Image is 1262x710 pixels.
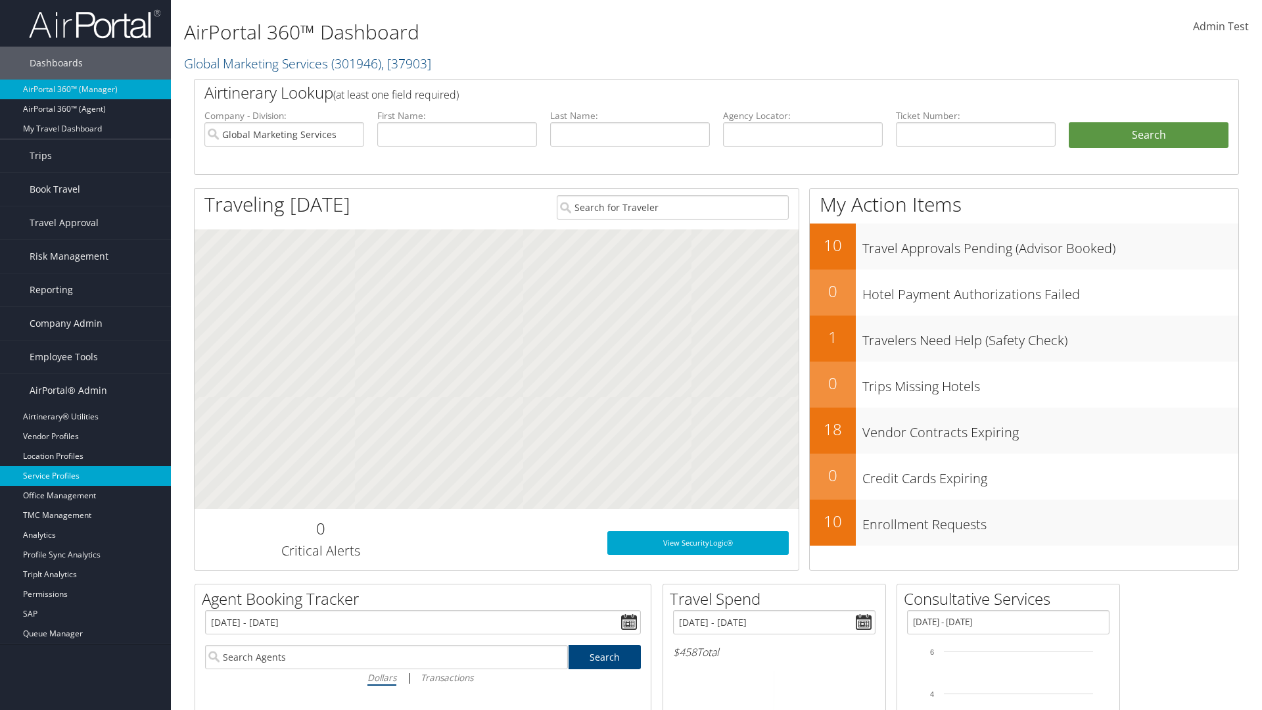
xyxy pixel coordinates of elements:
span: Trips [30,139,52,172]
span: AirPortal® Admin [30,374,107,407]
div: | [205,669,641,686]
h2: Agent Booking Tracker [202,588,651,610]
span: Employee Tools [30,341,98,373]
input: Search Agents [205,645,568,669]
h3: Credit Cards Expiring [862,463,1238,488]
button: Search [1069,122,1228,149]
h2: 0 [204,517,436,540]
label: First Name: [377,109,537,122]
a: 0Credit Cards Expiring [810,454,1238,500]
h2: Consultative Services [904,588,1119,610]
h2: 18 [810,418,856,440]
span: Travel Approval [30,206,99,239]
h2: 10 [810,234,856,256]
span: Reporting [30,273,73,306]
a: 0Hotel Payment Authorizations Failed [810,270,1238,316]
h3: Hotel Payment Authorizations Failed [862,279,1238,304]
label: Ticket Number: [896,109,1056,122]
h2: 1 [810,326,856,348]
h2: Airtinerary Lookup [204,82,1142,104]
h1: Traveling [DATE] [204,191,350,218]
h3: Enrollment Requests [862,509,1238,534]
h2: Travel Spend [670,588,885,610]
span: $458 [673,645,697,659]
input: Search for Traveler [557,195,789,220]
i: Transactions [421,671,473,684]
span: Risk Management [30,240,108,273]
label: Last Name: [550,109,710,122]
h1: AirPortal 360™ Dashboard [184,18,894,46]
span: Admin Test [1193,19,1249,34]
span: , [ 37903 ] [381,55,431,72]
a: 18Vendor Contracts Expiring [810,408,1238,454]
a: 10Travel Approvals Pending (Advisor Booked) [810,224,1238,270]
h3: Vendor Contracts Expiring [862,417,1238,442]
a: 10Enrollment Requests [810,500,1238,546]
h2: 0 [810,372,856,394]
span: (at least one field required) [333,87,459,102]
img: airportal-logo.png [29,9,160,39]
h2: 0 [810,464,856,486]
h3: Trips Missing Hotels [862,371,1238,396]
h2: 0 [810,280,856,302]
tspan: 4 [930,690,934,698]
a: 1Travelers Need Help (Safety Check) [810,316,1238,362]
label: Agency Locator: [723,109,883,122]
a: 0Trips Missing Hotels [810,362,1238,408]
tspan: 6 [930,648,934,656]
span: Dashboards [30,47,83,80]
h1: My Action Items [810,191,1238,218]
a: View SecurityLogic® [607,531,789,555]
h6: Total [673,645,876,659]
h2: 10 [810,510,856,532]
a: Search [569,645,642,669]
i: Dollars [367,671,396,684]
h3: Travelers Need Help (Safety Check) [862,325,1238,350]
a: Admin Test [1193,7,1249,47]
a: Global Marketing Services [184,55,431,72]
h3: Critical Alerts [204,542,436,560]
label: Company - Division: [204,109,364,122]
span: Company Admin [30,307,103,340]
span: ( 301946 ) [331,55,381,72]
span: Book Travel [30,173,80,206]
h3: Travel Approvals Pending (Advisor Booked) [862,233,1238,258]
